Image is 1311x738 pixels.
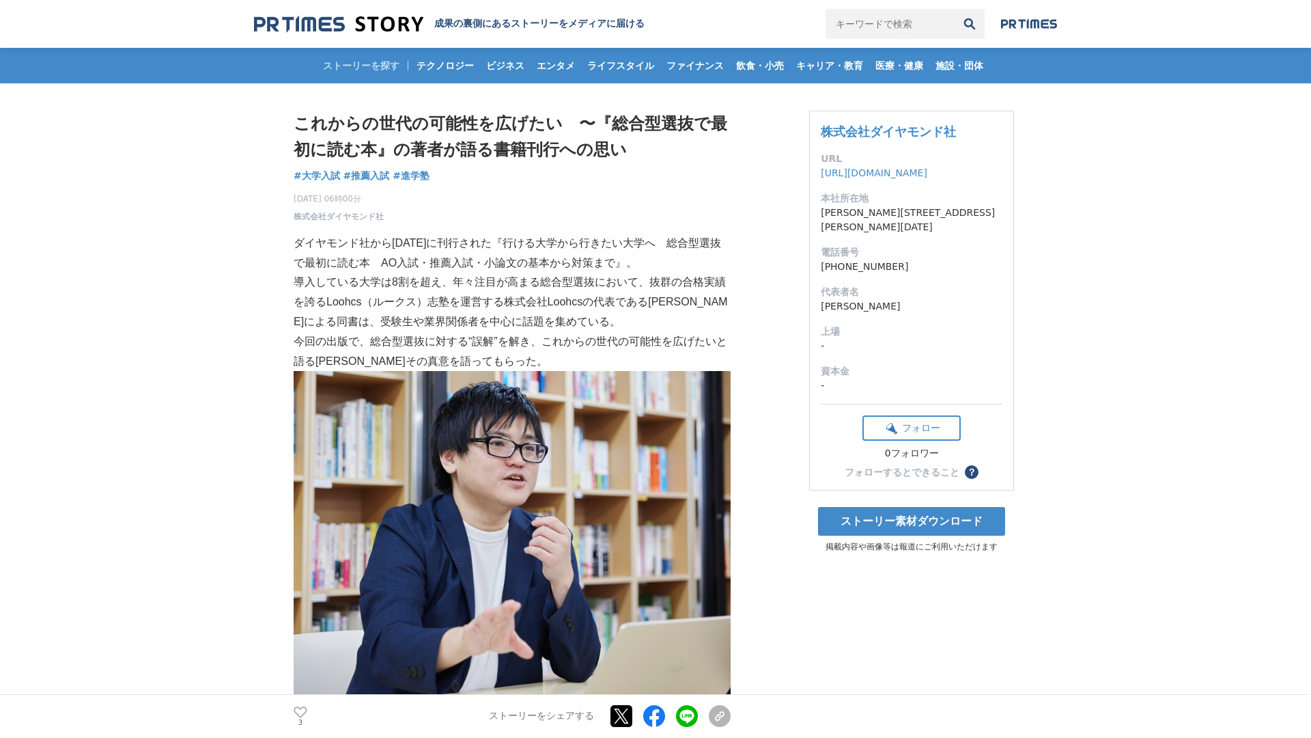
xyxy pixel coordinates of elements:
a: #大学入試 [294,169,340,183]
span: #推薦入試 [343,169,390,182]
a: ビジネス [481,48,530,83]
span: #進学塾 [393,169,429,182]
button: 検索 [955,9,985,39]
span: テクノロジー [411,59,479,72]
a: 株式会社ダイヤモンド社 [294,210,384,223]
button: ？ [965,465,978,479]
a: ファイナンス [661,48,729,83]
a: 成果の裏側にあるストーリーをメディアに届ける 成果の裏側にあるストーリーをメディアに届ける [254,15,645,33]
img: 成果の裏側にあるストーリーをメディアに届ける [254,15,423,33]
input: キーワードで検索 [826,9,955,39]
dt: 電話番号 [821,245,1002,260]
a: 医療・健康 [870,48,929,83]
span: キャリア・教育 [791,59,869,72]
p: 掲載内容や画像等は報道にご利用いただけます [809,541,1014,553]
p: 3 [294,720,307,726]
a: 施設・団体 [930,48,989,83]
a: 飲食・小売 [731,48,789,83]
dd: [PHONE_NUMBER] [821,260,1002,274]
dt: URL [821,152,1002,166]
p: ダイヤモンド社から[DATE]に刊行された『行ける大学から行きたい大学へ 総合型選抜で最初に読む本 AO入試・推薦入試・小論文の基本から対策まで』。 [294,234,731,273]
a: ライフスタイル [582,48,660,83]
a: #推薦入試 [343,169,390,183]
span: #大学入試 [294,169,340,182]
a: キャリア・教育 [791,48,869,83]
dt: 本社所在地 [821,191,1002,206]
span: ？ [967,467,976,477]
span: ライフスタイル [582,59,660,72]
span: ファイナンス [661,59,729,72]
img: thumbnail_a1e42290-8c5b-11f0-9be3-074a6b9b5375.jpg [294,371,731,694]
dd: - [821,379,1002,393]
span: ビジネス [481,59,530,72]
a: [URL][DOMAIN_NAME] [821,167,927,178]
div: 0フォロワー [862,448,961,460]
a: エンタメ [531,48,580,83]
p: 今回の出版で、総合型選抜に対する“誤解”を解き、これからの世代の可能性を広げたいと語る[PERSON_NAME]その真意を語ってもらった。 [294,332,731,372]
h1: これからの世代の可能性を広げたい 〜『総合型選抜で最初に読む本』の著者が語る書籍刊⾏への思い [294,111,731,163]
span: 施設・団体 [930,59,989,72]
span: エンタメ [531,59,580,72]
a: テクノロジー [411,48,479,83]
span: 飲食・小売 [731,59,789,72]
span: 医療・健康 [870,59,929,72]
dd: - [821,339,1002,353]
div: フォローするとできること [845,467,959,477]
button: フォロー [862,415,961,441]
dt: 資本金 [821,364,1002,379]
p: 導入している大学は8割を超え、年々注目が高まる総合型選抜において、抜群の合格実績を誇るLoohcs（ルークス）志塾を運営する株式会社Loohcsの代表である[PERSON_NAME]による同書は... [294,273,731,331]
dd: [PERSON_NAME][STREET_ADDRESS][PERSON_NAME][DATE] [821,206,1002,234]
a: #進学塾 [393,169,429,183]
dt: 代表者名 [821,285,1002,299]
p: ストーリーをシェアする [489,711,594,723]
h2: 成果の裏側にあるストーリーをメディアに届ける [434,18,645,30]
span: [DATE] 06時00分 [294,193,384,205]
img: prtimes [1001,18,1057,29]
dt: 上場 [821,325,1002,339]
dd: [PERSON_NAME] [821,299,1002,314]
a: 株式会社ダイヤモンド社 [821,124,956,139]
a: ストーリー素材ダウンロード [818,507,1005,536]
